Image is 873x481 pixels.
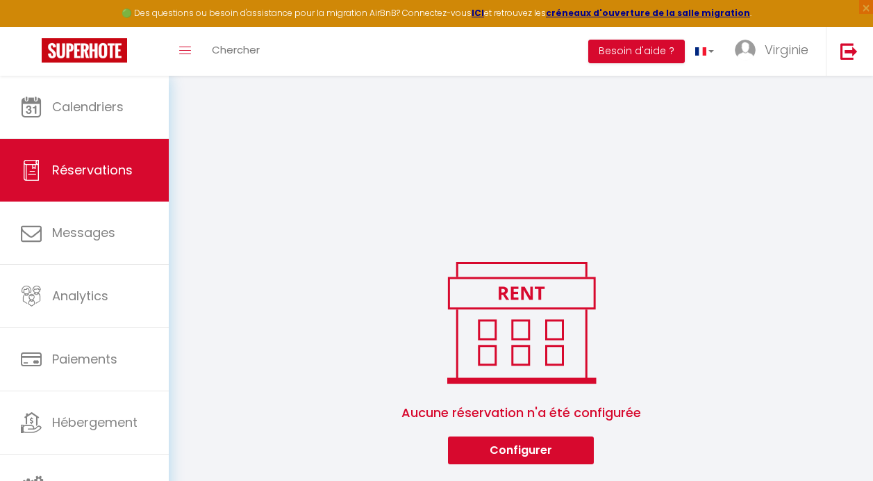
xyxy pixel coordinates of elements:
[840,42,858,60] img: logout
[52,350,117,368] span: Paiements
[735,40,756,60] img: ...
[448,437,594,464] button: Configurer
[52,414,138,431] span: Hébergement
[11,6,53,47] button: Ouvrir le widget de chat LiveChat
[52,98,124,115] span: Calendriers
[201,27,270,76] a: Chercher
[724,27,826,76] a: ... Virginie
[42,38,127,63] img: Super Booking
[472,7,484,19] a: ICI
[52,287,108,304] span: Analytics
[765,41,808,58] span: Virginie
[588,40,685,63] button: Besoin d'aide ?
[52,161,133,179] span: Réservations
[433,256,610,389] img: rent.png
[52,224,115,241] span: Messages
[185,389,856,437] span: Aucune réservation n'a été configurée
[212,42,260,57] span: Chercher
[546,7,750,19] a: créneaux d'ouverture de la salle migration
